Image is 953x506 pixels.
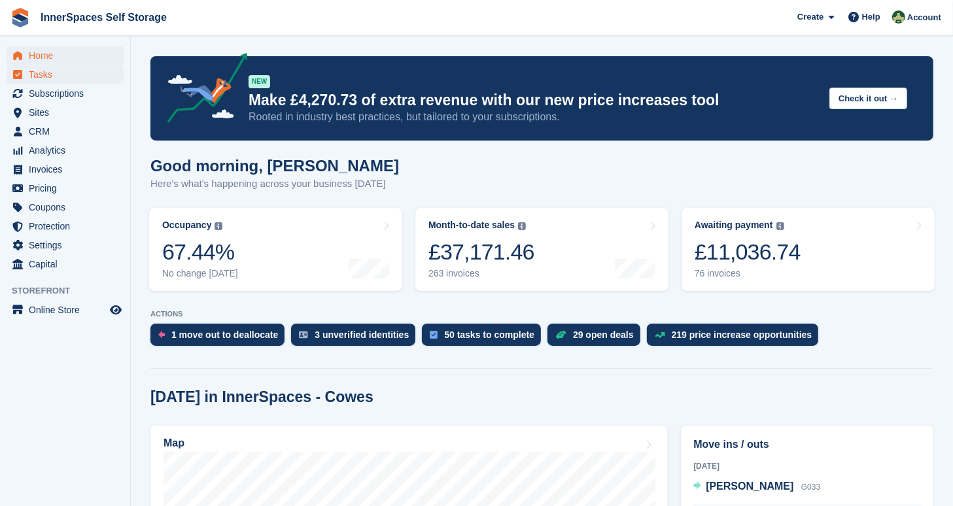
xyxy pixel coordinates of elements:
h2: [DATE] in InnerSpaces - Cowes [150,388,373,406]
a: menu [7,301,124,319]
p: ACTIONS [150,310,933,318]
div: £37,171.46 [428,239,534,265]
span: Protection [29,217,107,235]
a: Preview store [108,302,124,318]
img: deal-1b604bf984904fb50ccaf53a9ad4b4a5d6e5aea283cecdc64d6e3604feb123c2.svg [555,330,566,339]
a: menu [7,122,124,141]
div: 67.44% [162,239,238,265]
div: 3 unverified identities [315,329,409,340]
span: Storefront [12,284,130,297]
span: Settings [29,236,107,254]
a: [PERSON_NAME] G033 [693,479,820,496]
span: Subscriptions [29,84,107,103]
a: menu [7,141,124,160]
span: CRM [29,122,107,141]
img: stora-icon-8386f47178a22dfd0bd8f6a31ec36ba5ce8667c1dd55bd0f319d3a0aa187defe.svg [10,8,30,27]
img: icon-info-grey-7440780725fd019a000dd9b08b2336e03edf1995a4989e88bcd33f0948082b44.svg [776,222,784,230]
a: 219 price increase opportunities [647,324,825,352]
span: G033 [801,482,820,492]
p: Rooted in industry best practices, but tailored to your subscriptions. [249,110,819,124]
a: menu [7,103,124,122]
a: menu [7,198,124,216]
div: NEW [249,75,270,88]
a: Occupancy 67.44% No change [DATE] [149,208,402,291]
p: Make £4,270.73 of extra revenue with our new price increases tool [249,91,819,110]
a: Awaiting payment £11,036.74 76 invoices [682,208,935,291]
a: menu [7,46,124,65]
img: icon-info-grey-7440780725fd019a000dd9b08b2336e03edf1995a4989e88bcd33f0948082b44.svg [215,222,222,230]
div: 219 price increase opportunities [672,329,812,340]
a: menu [7,217,124,235]
h2: Move ins / outs [693,437,921,452]
span: Sites [29,103,107,122]
a: menu [7,84,124,103]
img: price_increase_opportunities-93ffe204e8149a01c8c9dc8f82e8f89637d9d84a8eef4429ea346261dce0b2c0.svg [655,332,665,338]
div: Awaiting payment [695,220,773,231]
a: 29 open deals [547,324,647,352]
div: Occupancy [162,220,211,231]
h2: Map [164,437,184,449]
span: Online Store [29,301,107,319]
img: move_outs_to_deallocate_icon-f764333ba52eb49d3ac5e1228854f67142a1ed5810a6f6cc68b1a99e826820c5.svg [158,331,165,339]
span: Create [797,10,823,24]
div: 1 move out to deallocate [171,329,278,340]
div: No change [DATE] [162,268,238,279]
a: menu [7,236,124,254]
img: Paula Amey [892,10,905,24]
span: [PERSON_NAME] [706,481,793,492]
span: Account [907,11,941,24]
div: 76 invoices [695,268,801,279]
p: Here's what's happening across your business [DATE] [150,177,399,192]
div: 29 open deals [573,329,634,340]
img: icon-info-grey-7440780725fd019a000dd9b08b2336e03edf1995a4989e88bcd33f0948082b44.svg [518,222,526,230]
img: task-75834270c22a3079a89374b754ae025e5fb1db73e45f91037f5363f120a921f8.svg [430,331,438,339]
div: Month-to-date sales [428,220,515,231]
h1: Good morning, [PERSON_NAME] [150,157,399,175]
span: Home [29,46,107,65]
span: Help [862,10,880,24]
button: Check it out → [829,88,907,109]
img: price-adjustments-announcement-icon-8257ccfd72463d97f412b2fc003d46551f7dbcb40ab6d574587a9cd5c0d94... [156,53,248,127]
div: £11,036.74 [695,239,801,265]
span: Analytics [29,141,107,160]
a: menu [7,65,124,84]
a: Month-to-date sales £37,171.46 263 invoices [415,208,668,291]
div: [DATE] [693,460,921,472]
a: 50 tasks to complete [422,324,547,352]
a: menu [7,255,124,273]
span: Capital [29,255,107,273]
div: 263 invoices [428,268,534,279]
span: Pricing [29,179,107,197]
a: menu [7,179,124,197]
a: 1 move out to deallocate [150,324,291,352]
div: 50 tasks to complete [444,329,534,340]
a: 3 unverified identities [291,324,422,352]
span: Tasks [29,65,107,84]
img: verify_identity-adf6edd0f0f0b5bbfe63781bf79b02c33cf7c696d77639b501bdc392416b5a36.svg [299,331,308,339]
a: InnerSpaces Self Storage [35,7,172,28]
span: Invoices [29,160,107,178]
span: Coupons [29,198,107,216]
a: menu [7,160,124,178]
